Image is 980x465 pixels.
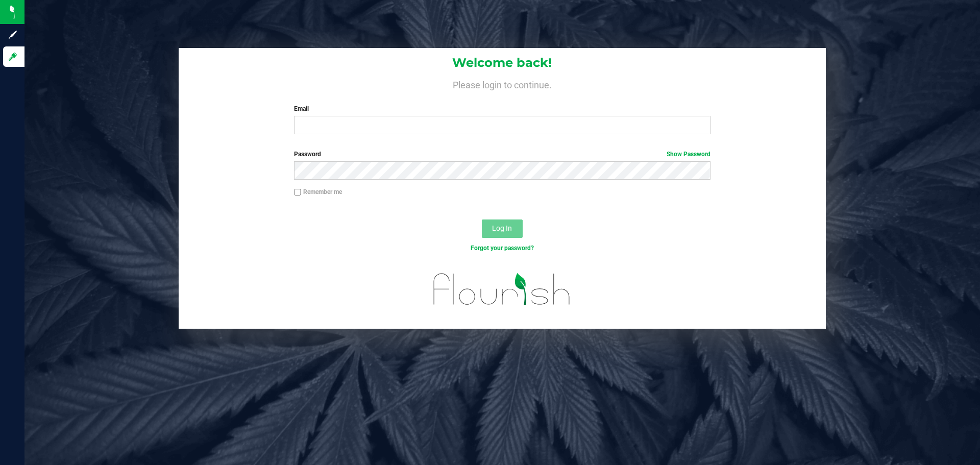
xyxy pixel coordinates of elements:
[471,244,534,252] a: Forgot your password?
[8,52,18,62] inline-svg: Log in
[179,56,826,69] h1: Welcome back!
[482,219,523,238] button: Log In
[492,224,512,232] span: Log In
[294,104,710,113] label: Email
[179,78,826,90] h4: Please login to continue.
[294,151,321,158] span: Password
[421,263,583,315] img: flourish_logo.svg
[294,189,301,196] input: Remember me
[667,151,710,158] a: Show Password
[294,187,342,197] label: Remember me
[8,30,18,40] inline-svg: Sign up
